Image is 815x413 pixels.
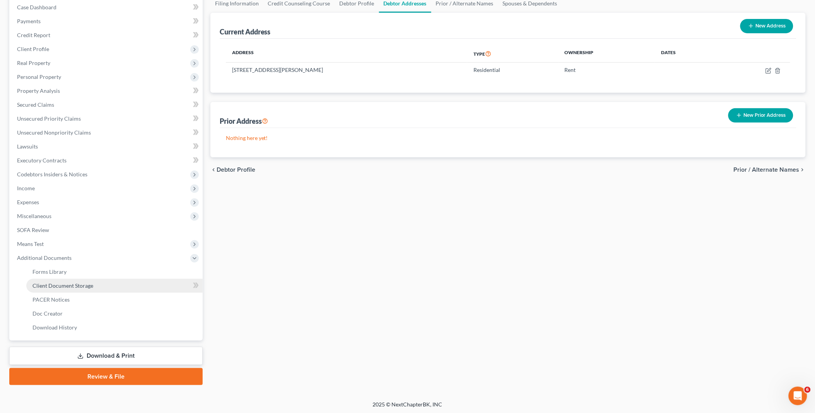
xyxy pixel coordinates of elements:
[559,45,655,63] th: Ownership
[226,63,468,77] td: [STREET_ADDRESS][PERSON_NAME]
[17,241,44,247] span: Means Test
[740,19,793,33] button: New Address
[467,63,558,77] td: Residential
[210,167,255,173] button: chevron_left Debtor Profile
[17,199,39,205] span: Expenses
[11,154,203,167] a: Executory Contracts
[11,14,203,28] a: Payments
[32,296,70,303] span: PACER Notices
[26,265,203,279] a: Forms Library
[17,4,56,10] span: Case Dashboard
[805,387,811,393] span: 6
[17,46,49,52] span: Client Profile
[800,167,806,173] i: chevron_right
[217,167,255,173] span: Debtor Profile
[17,87,60,94] span: Property Analysis
[26,321,203,334] a: Download History
[17,171,87,177] span: Codebtors Insiders & Notices
[32,282,93,289] span: Client Document Storage
[11,223,203,237] a: SOFA Review
[32,310,63,317] span: Doc Creator
[26,293,203,307] a: PACER Notices
[32,268,67,275] span: Forms Library
[17,115,81,122] span: Unsecured Priority Claims
[11,126,203,140] a: Unsecured Nonpriority Claims
[734,167,806,173] button: Prior / Alternate Names chevron_right
[17,18,41,24] span: Payments
[789,387,807,405] iframe: Intercom live chat
[11,0,203,14] a: Case Dashboard
[9,368,203,385] a: Review & File
[210,167,217,173] i: chevron_left
[17,185,35,191] span: Income
[26,307,203,321] a: Doc Creator
[17,73,61,80] span: Personal Property
[220,116,268,126] div: Prior Address
[17,143,38,150] span: Lawsuits
[17,227,49,233] span: SOFA Review
[226,45,468,63] th: Address
[26,279,203,293] a: Client Document Storage
[11,84,203,98] a: Property Analysis
[11,112,203,126] a: Unsecured Priority Claims
[559,63,655,77] td: Rent
[17,32,50,38] span: Credit Report
[226,134,790,142] p: Nothing here yet!
[11,140,203,154] a: Lawsuits
[32,324,77,331] span: Download History
[17,60,50,66] span: Real Property
[11,98,203,112] a: Secured Claims
[17,129,91,136] span: Unsecured Nonpriority Claims
[655,45,718,63] th: Dates
[467,45,558,63] th: Type
[11,28,203,42] a: Credit Report
[728,108,793,123] button: New Prior Address
[17,254,72,261] span: Additional Documents
[17,101,54,108] span: Secured Claims
[17,213,51,219] span: Miscellaneous
[17,157,67,164] span: Executory Contracts
[734,167,800,173] span: Prior / Alternate Names
[220,27,271,36] div: Current Address
[9,347,203,365] a: Download & Print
